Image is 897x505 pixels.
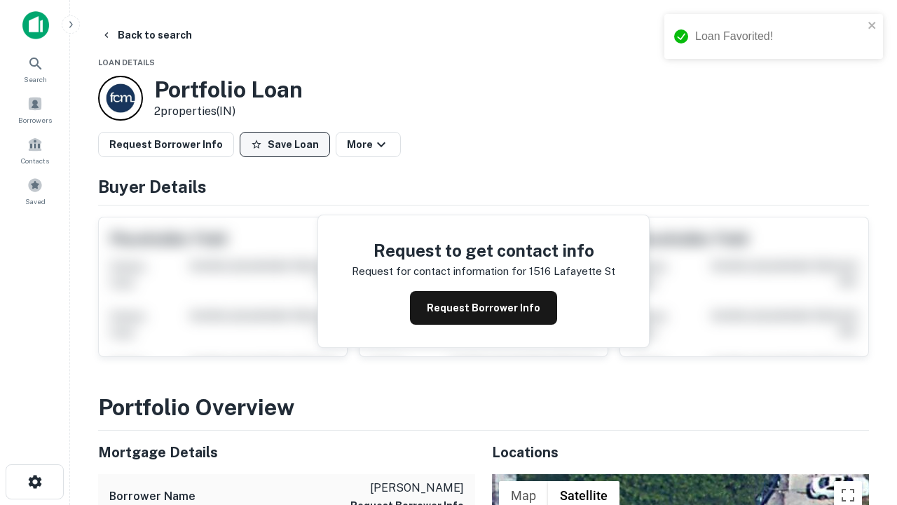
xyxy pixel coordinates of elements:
[98,174,869,199] h4: Buyer Details
[352,263,526,280] p: Request for contact information for
[98,132,234,157] button: Request Borrower Info
[154,76,303,103] h3: Portfolio Loan
[109,488,196,505] h6: Borrower Name
[18,114,52,126] span: Borrowers
[827,348,897,415] iframe: Chat Widget
[154,103,303,120] p: 2 properties (IN)
[25,196,46,207] span: Saved
[492,442,869,463] h5: Locations
[98,58,155,67] span: Loan Details
[4,131,66,169] a: Contacts
[350,480,464,497] p: [PERSON_NAME]
[240,132,330,157] button: Save Loan
[22,11,49,39] img: capitalize-icon.png
[21,155,49,166] span: Contacts
[336,132,401,157] button: More
[24,74,47,85] span: Search
[4,172,66,210] a: Saved
[529,263,615,280] p: 1516 lafayette st
[4,50,66,88] a: Search
[868,20,877,33] button: close
[695,28,863,45] div: Loan Favorited!
[98,442,475,463] h5: Mortgage Details
[95,22,198,48] button: Back to search
[4,90,66,128] a: Borrowers
[352,238,615,263] h4: Request to get contact info
[410,291,557,325] button: Request Borrower Info
[98,391,869,424] h3: Portfolio Overview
